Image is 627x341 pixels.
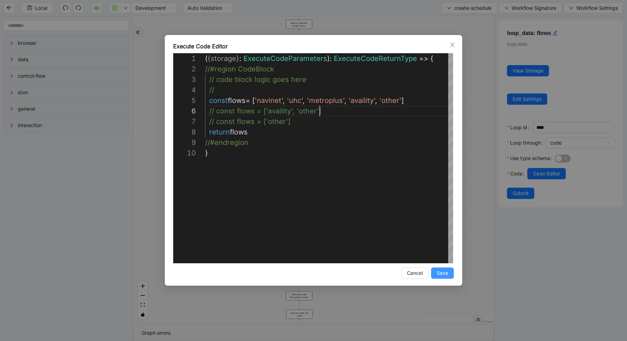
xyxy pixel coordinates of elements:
[209,107,321,115] span: // const flows = ['availity', 'other']
[228,96,246,105] span: flows
[431,267,454,279] button: Save
[205,65,274,73] span: //#region CodeBlock
[430,54,434,63] span: {
[239,54,241,63] span: :
[287,96,303,105] span: 'uhc'
[173,148,196,158] div: 10
[205,54,207,63] span: (
[173,106,196,116] div: 6
[246,96,250,105] span: =
[344,96,346,105] span: ,
[173,137,196,148] div: 9
[209,75,307,84] span: // code block logic goes here
[419,54,428,63] span: =>
[205,138,248,147] span: //#endregion
[303,96,305,105] span: ,
[173,127,196,137] div: 8
[209,128,230,136] span: return
[307,96,344,105] span: 'metroplus'
[255,96,283,105] span: 'navinet'
[379,96,401,105] span: 'other'
[209,96,228,105] span: const
[173,64,196,74] div: 2
[283,96,285,105] span: ,
[252,96,255,105] span: [
[173,95,196,106] div: 5
[173,42,454,50] div: Execute Code Editor
[173,85,196,95] div: 4
[173,116,196,127] div: 7
[211,54,236,63] span: storage
[327,54,332,63] span: ):
[173,74,196,85] div: 3
[449,41,456,49] button: Close
[450,42,455,48] span: close
[205,149,208,157] span: }
[173,53,196,64] div: 1
[407,269,423,277] span: Cancel
[207,54,211,63] span: {
[236,54,239,63] span: }
[375,96,377,105] span: ,
[209,117,290,126] span: // const flows = ['other']
[437,269,448,277] span: Save
[348,96,375,105] span: 'availity'
[401,96,404,105] span: ]
[401,267,428,279] button: Cancel
[334,54,417,63] span: ExecuteCodeReturnType
[209,86,214,94] span: //
[244,54,327,63] span: ExecuteCodeParameters
[230,128,248,136] span: flows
